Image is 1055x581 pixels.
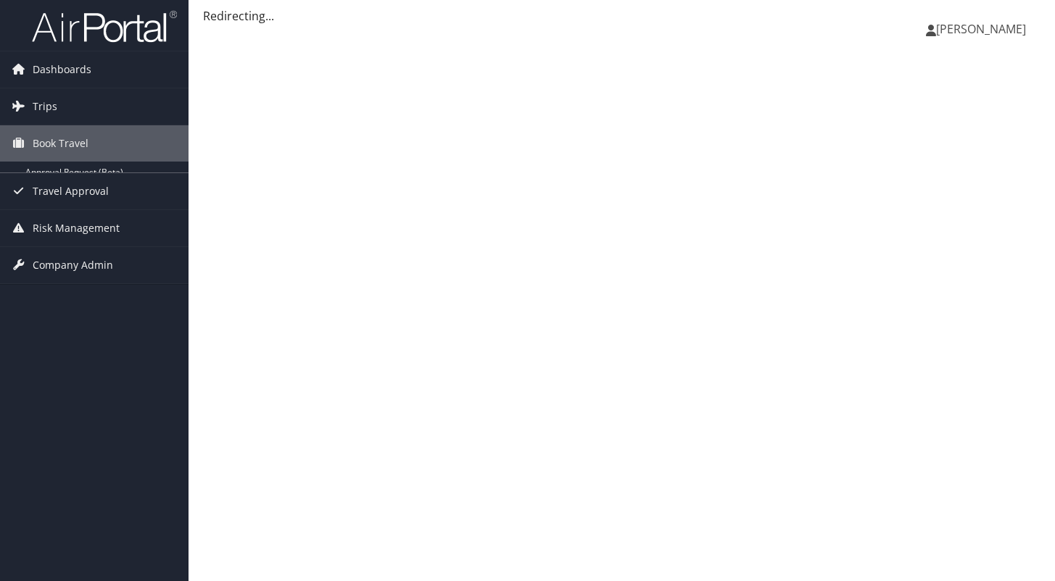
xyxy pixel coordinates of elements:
div: Redirecting... [203,7,1040,25]
span: Trips [33,88,57,125]
span: Risk Management [33,210,120,246]
img: airportal-logo.png [32,9,177,43]
span: [PERSON_NAME] [936,21,1026,37]
span: Book Travel [33,125,88,162]
span: Company Admin [33,247,113,283]
a: [PERSON_NAME] [926,7,1040,51]
span: Travel Approval [33,173,109,209]
span: Dashboards [33,51,91,88]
